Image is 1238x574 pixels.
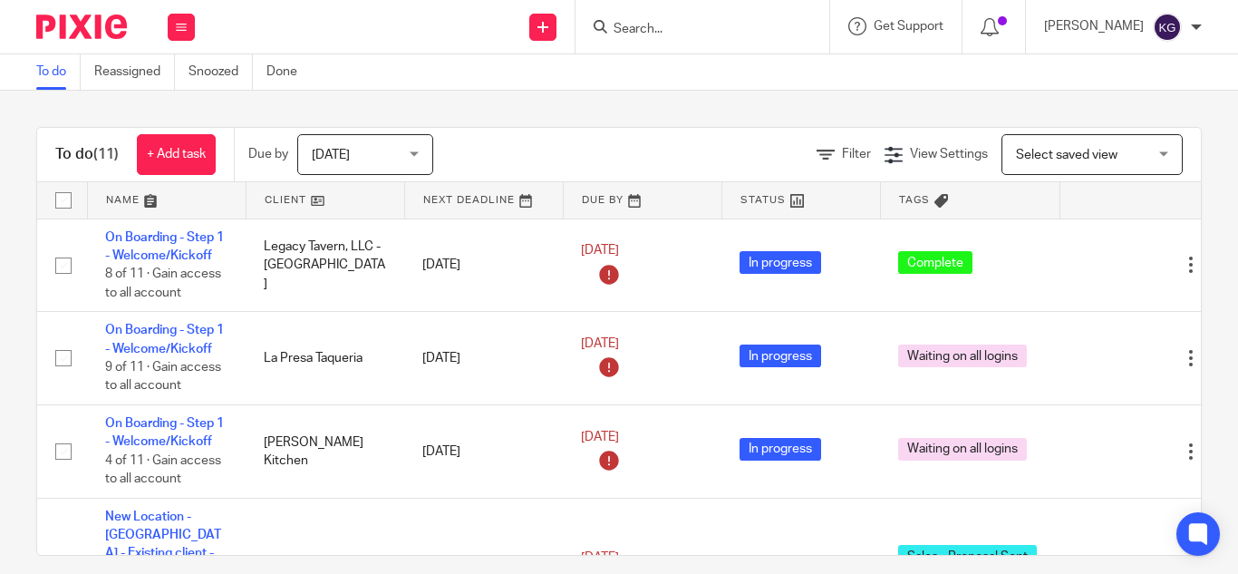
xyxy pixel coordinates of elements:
span: In progress [740,251,821,274]
td: [DATE] [404,312,563,405]
h1: To do [55,145,119,164]
a: Done [266,54,311,90]
img: svg%3E [1153,13,1182,42]
span: 4 of 11 · Gain access to all account [105,454,221,486]
input: Search [612,22,775,38]
td: [DATE] [404,405,563,499]
td: Legacy Tavern, LLC - [GEOGRAPHIC_DATA] [246,219,404,312]
td: [PERSON_NAME] Kitchen [246,405,404,499]
a: On Boarding - Step 1 - Welcome/Kickoff [105,231,224,262]
p: [PERSON_NAME] [1044,17,1144,35]
span: In progress [740,345,821,367]
span: In progress [740,438,821,461]
a: + Add task [137,134,216,175]
span: Waiting on all logins [898,345,1027,367]
span: 9 of 11 · Gain access to all account [105,361,221,393]
span: Sales - Proposal Sent [898,545,1037,568]
span: Waiting on all logins [898,438,1027,461]
span: 8 of 11 · Gain access to all account [105,268,221,299]
img: Pixie [36,15,127,39]
a: On Boarding - Step 1 - Welcome/Kickoff [105,417,224,448]
span: Get Support [874,20,943,33]
span: [DATE] [312,149,350,161]
span: [DATE] [581,337,619,350]
span: Tags [899,195,930,205]
a: Reassigned [94,54,175,90]
span: [DATE] [581,431,619,443]
td: La Presa Taqueria [246,312,404,405]
span: Filter [842,148,871,161]
a: Snoozed [189,54,253,90]
a: To do [36,54,81,90]
a: On Boarding - Step 1 - Welcome/Kickoff [105,324,224,355]
span: View Settings [910,148,988,161]
p: Due by [248,145,288,163]
span: Complete [898,251,972,274]
span: [DATE] [581,551,619,564]
span: Select saved view [1016,149,1117,161]
span: [DATE] [581,244,619,257]
span: (11) [93,147,119,161]
td: [DATE] [404,219,563,312]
